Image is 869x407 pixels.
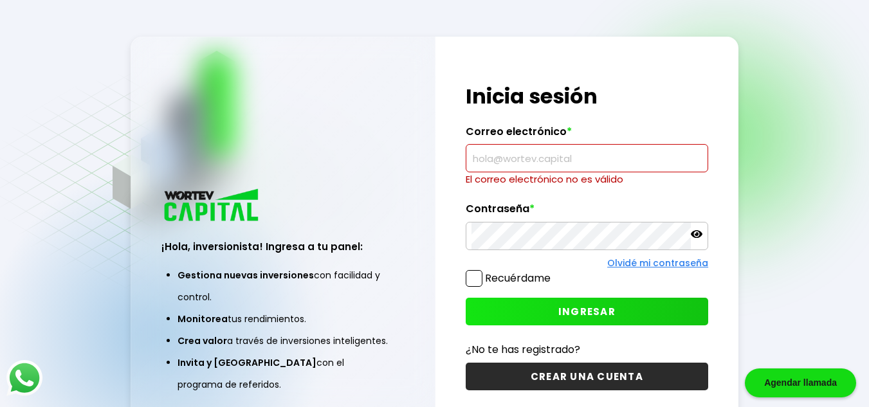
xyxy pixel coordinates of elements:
label: Recuérdame [485,271,551,285]
p: ¿No te has registrado? [466,341,708,357]
li: a través de inversiones inteligentes. [178,330,389,352]
img: logos_whatsapp-icon.242b2217.svg [6,360,42,396]
li: con facilidad y control. [178,264,389,308]
img: logo_wortev_capital [161,187,263,225]
span: INGRESAR [558,305,616,318]
span: Gestiona nuevas inversiones [178,269,314,282]
div: Agendar llamada [745,368,856,397]
input: hola@wortev.capital [471,145,702,172]
button: CREAR UNA CUENTA [466,363,708,390]
p: El correo electrónico no es válido [466,172,708,186]
a: Olvidé mi contraseña [607,257,708,269]
span: Crea valor [178,334,227,347]
li: con el programa de referidos. [178,352,389,395]
span: Invita y [GEOGRAPHIC_DATA] [178,356,316,369]
button: INGRESAR [466,298,708,325]
a: ¿No te has registrado?CREAR UNA CUENTA [466,341,708,390]
label: Contraseña [466,203,708,222]
label: Correo electrónico [466,125,708,145]
li: tus rendimientos. [178,308,389,330]
h1: Inicia sesión [466,81,708,112]
h3: ¡Hola, inversionista! Ingresa a tu panel: [161,239,405,254]
span: Monitorea [178,312,228,325]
